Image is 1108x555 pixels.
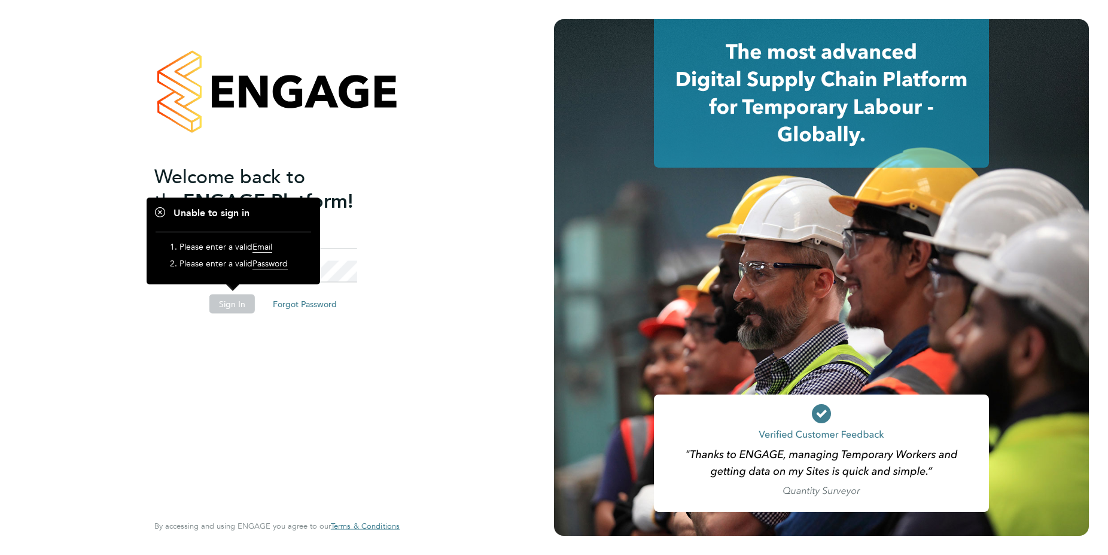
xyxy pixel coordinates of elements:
li: Please enter a valid [179,241,299,258]
li: Please enter a valid [179,258,299,275]
button: Forgot Password [263,295,346,314]
span: By accessing and using ENGAGE you agree to our [154,521,400,531]
button: Sign In [209,295,255,314]
span: Email [252,241,272,253]
a: Terms & Conditions [331,521,400,531]
h2: ENGAGE Platform! [154,164,388,213]
span: Password [252,258,288,269]
span: Welcome back to the [154,165,305,213]
h1: Unable to sign in [156,207,311,220]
